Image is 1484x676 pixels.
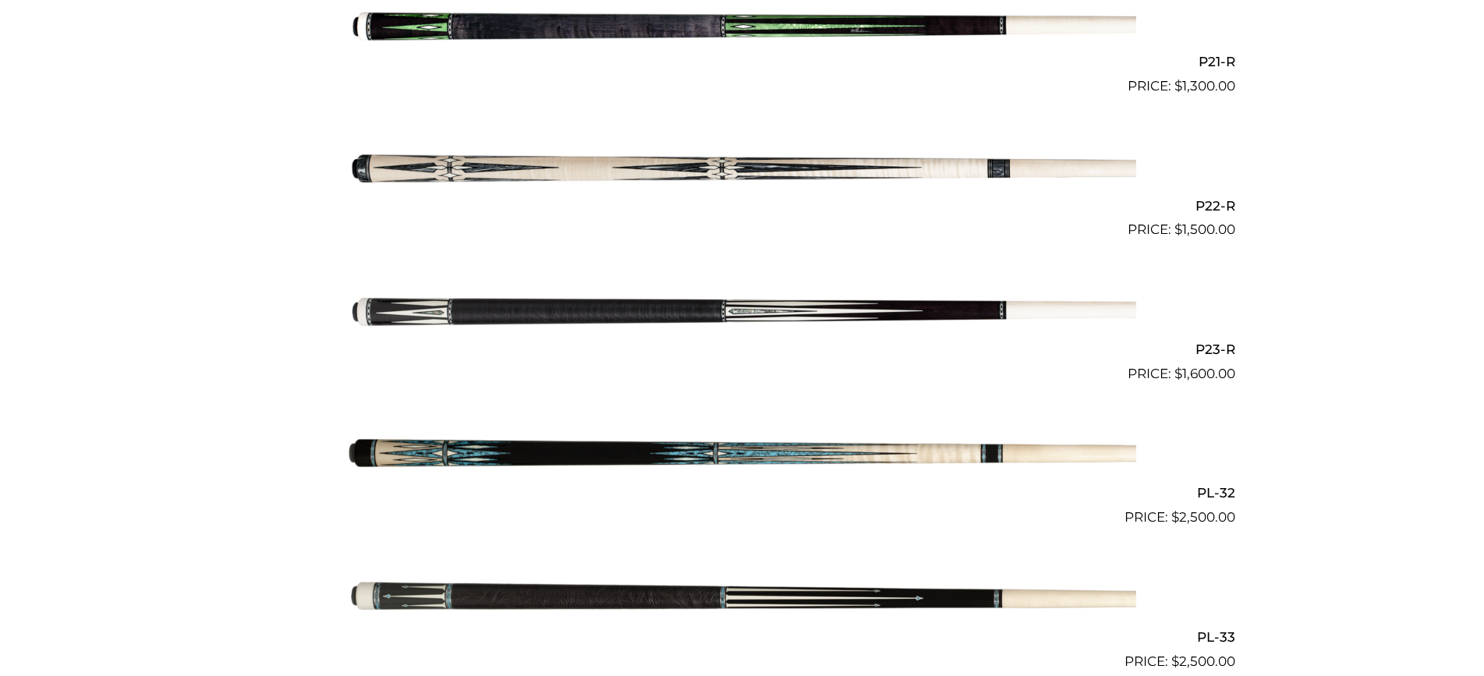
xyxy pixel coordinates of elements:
[1174,366,1235,381] bdi: 1,600.00
[250,479,1235,508] h2: PL-32
[1171,509,1235,525] bdi: 2,500.00
[250,334,1235,363] h2: P23-R
[1174,221,1235,237] bdi: 1,500.00
[349,391,1136,522] img: PL-32
[1174,366,1182,381] span: $
[1174,78,1235,94] bdi: 1,300.00
[349,534,1136,665] img: PL-33
[250,191,1235,220] h2: P22-R
[250,622,1235,651] h2: PL-33
[250,534,1235,671] a: PL-33 $2,500.00
[349,246,1136,377] img: P23-R
[1171,509,1179,525] span: $
[250,48,1235,76] h2: P21-R
[1174,78,1182,94] span: $
[1171,653,1235,669] bdi: 2,500.00
[1171,653,1179,669] span: $
[250,246,1235,384] a: P23-R $1,600.00
[250,103,1235,240] a: P22-R $1,500.00
[349,103,1136,234] img: P22-R
[1174,221,1182,237] span: $
[250,391,1235,528] a: PL-32 $2,500.00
